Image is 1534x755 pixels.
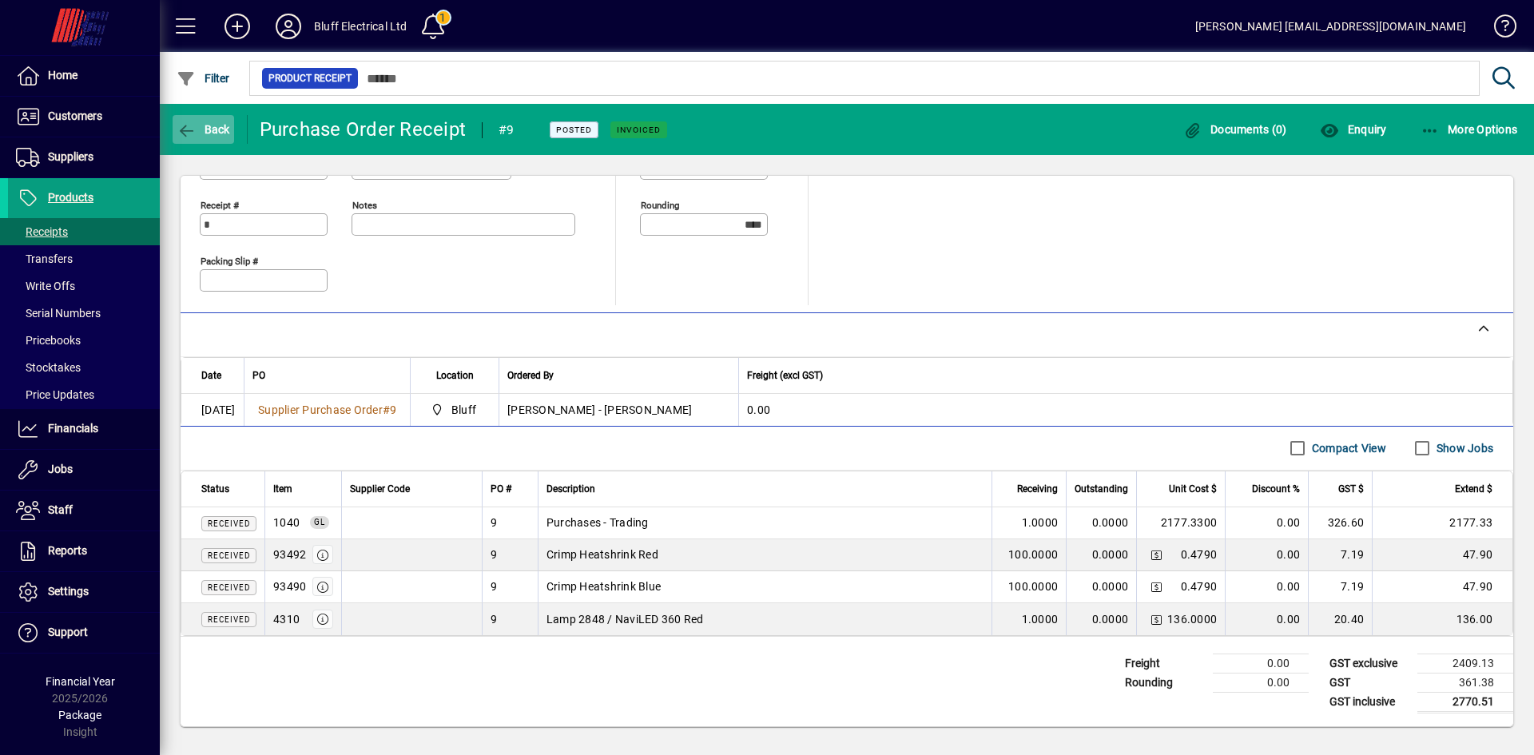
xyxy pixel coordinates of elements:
[160,115,248,144] app-page-header-button: Back
[451,402,476,418] span: Bluff
[1066,571,1136,603] td: 0.0000
[16,334,81,347] span: Pricebooks
[58,709,101,721] span: Package
[48,150,93,163] span: Suppliers
[48,422,98,435] span: Financials
[263,12,314,41] button: Profile
[181,394,244,426] td: [DATE]
[314,518,325,527] span: GL
[1066,603,1136,635] td: 0.0000
[48,463,73,475] span: Jobs
[1179,115,1291,144] button: Documents (0)
[1008,546,1058,562] span: 100.0000
[482,603,538,635] td: 9
[352,199,377,210] mat-label: Notes
[1417,692,1513,712] td: 2770.51
[201,255,258,266] mat-label: Packing Slip #
[482,539,538,571] td: 9
[1308,507,1372,539] td: 326.60
[1455,480,1492,498] span: Extend $
[48,503,73,516] span: Staff
[8,300,160,327] a: Serial Numbers
[1008,578,1058,594] span: 100.0000
[350,480,410,498] span: Supplier Code
[201,367,236,384] div: Date
[1181,546,1218,562] span: 0.4790
[201,199,239,210] mat-label: Receipt #
[8,272,160,300] a: Write Offs
[16,388,94,401] span: Price Updates
[173,64,234,93] button: Filter
[1433,440,1493,456] label: Show Jobs
[201,367,221,384] span: Date
[16,280,75,292] span: Write Offs
[747,367,823,384] span: Freight (excl GST)
[48,544,87,557] span: Reports
[268,70,352,86] span: Product Receipt
[252,367,265,384] span: PO
[8,245,160,272] a: Transfers
[1213,654,1309,673] td: 0.00
[1417,115,1522,144] button: More Options
[48,109,102,122] span: Customers
[1066,539,1136,571] td: 0.0000
[1417,673,1513,692] td: 361.38
[538,571,992,603] td: Crimp Heatshrink Blue
[1309,440,1386,456] label: Compact View
[390,403,396,416] span: 9
[499,394,738,426] td: [PERSON_NAME] - [PERSON_NAME]
[556,125,592,135] span: Posted
[1075,480,1128,498] span: Outstanding
[1321,654,1417,673] td: GST exclusive
[8,572,160,612] a: Settings
[314,14,407,39] div: Bluff Electrical Ltd
[1213,673,1309,692] td: 0.00
[8,218,160,245] a: Receipts
[252,401,402,419] a: Supplier Purchase Order#9
[1117,673,1213,692] td: Rounding
[1308,539,1372,571] td: 7.19
[1167,611,1217,627] span: 136.0000
[1372,571,1512,603] td: 47.90
[1225,571,1308,603] td: 0.00
[16,225,68,238] span: Receipts
[482,507,538,539] td: 9
[8,97,160,137] a: Customers
[48,191,93,204] span: Products
[1252,480,1300,498] span: Discount %
[1117,654,1213,673] td: Freight
[273,578,306,594] div: 93490
[1372,603,1512,635] td: 136.00
[641,199,679,210] mat-label: Rounding
[538,603,992,635] td: Lamp 2848 / NaviLED 360 Red
[8,381,160,408] a: Price Updates
[1308,571,1372,603] td: 7.19
[252,367,402,384] div: PO
[8,613,160,653] a: Support
[538,539,992,571] td: Crimp Heatshrink Red
[258,403,383,416] span: Supplier Purchase Order
[8,531,160,571] a: Reports
[260,117,467,142] div: Purchase Order Receipt
[8,56,160,96] a: Home
[1320,123,1386,136] span: Enquiry
[208,551,250,560] span: Received
[46,675,115,688] span: Financial Year
[177,72,230,85] span: Filter
[1316,115,1390,144] button: Enquiry
[482,571,538,603] td: 9
[273,515,300,530] span: Purchases
[383,403,390,416] span: #
[499,117,515,143] div: #9
[1321,692,1417,712] td: GST inclusive
[1022,515,1059,530] span: 1.0000
[1482,3,1514,55] a: Knowledge Base
[1372,507,1512,539] td: 2177.33
[1225,603,1308,635] td: 0.00
[201,480,229,498] span: Status
[538,507,992,539] td: Purchases - Trading
[1421,123,1518,136] span: More Options
[8,491,160,530] a: Staff
[16,361,81,374] span: Stocktakes
[436,367,474,384] span: Location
